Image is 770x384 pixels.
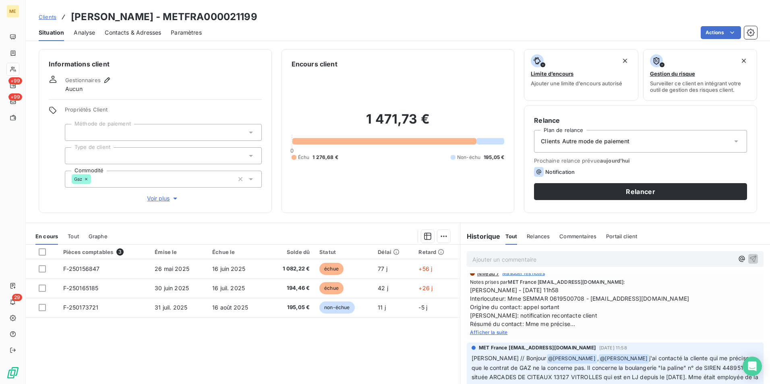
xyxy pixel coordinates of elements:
span: MET France [EMAIL_ADDRESS][DOMAIN_NAME] [479,344,596,351]
span: Paramètres [171,29,202,37]
h2: 1 471,73 € [292,111,505,135]
h6: Historique [460,231,501,241]
span: F-250173721 [63,304,99,311]
span: Propriétés Client [65,106,262,118]
span: échue [319,282,344,294]
span: Gestionnaires [65,77,101,83]
span: 31 juil. 2025 [155,304,187,311]
span: [PERSON_NAME] - [DATE] 11h58 Interlocuteur: Mme SEMMAR 0619500708 - [EMAIL_ADDRESS][DOMAIN_NAME] ... [470,286,760,328]
span: @ [PERSON_NAME] [599,354,649,363]
a: +99 [6,79,19,92]
span: 194,46 € [271,284,310,292]
span: 42 j [378,285,388,291]
h6: Relance [534,116,747,125]
h3: [PERSON_NAME] - METFRA000021199 [71,10,257,24]
span: Limite d’encours [531,70,573,77]
h6: Encours client [292,59,337,69]
span: 1 276,68 € [313,154,338,161]
span: Afficher la suite [470,329,508,335]
div: Échue le [212,249,262,255]
img: Logo LeanPay [6,366,19,379]
span: +26 j [418,285,433,291]
span: Ajouter une limite d’encours autorisé [531,80,622,87]
span: non-échue [319,301,354,314]
button: Voir plus [65,194,262,203]
div: Statut [319,249,368,255]
span: Voir plus [147,194,179,202]
div: ME [6,5,19,18]
span: 195,05 € [271,303,310,312]
span: Analyse [74,29,95,37]
div: Pièces comptables [63,248,145,256]
span: Notes prises par : [470,279,760,286]
input: Ajouter une valeur [72,129,78,136]
a: +99 [6,95,19,108]
h6: Informations client [49,59,262,69]
span: 16 juin 2025 [212,265,245,272]
span: Contacts & Adresses [105,29,161,37]
div: Open Intercom Messenger [743,357,762,376]
span: Masquer les notes [502,270,545,277]
span: Situation [39,29,64,37]
span: @ [PERSON_NAME] [547,354,597,363]
span: Portail client [606,233,637,239]
span: +99 [8,77,22,85]
span: Échu [298,154,310,161]
span: Clients [39,14,56,20]
span: Non-échu [457,154,480,161]
span: 77 j [378,265,387,272]
input: Ajouter une valeur [91,175,97,183]
input: Ajouter une valeur [72,152,78,159]
span: 16 août 2025 [212,304,248,311]
span: [DATE] 11:58 [599,345,627,350]
span: Relances [527,233,550,239]
span: échue [319,263,344,275]
span: 0 [290,147,294,154]
span: Niveau 7 [476,270,499,277]
span: aujourd’hui [600,157,630,164]
span: 11 j [378,304,386,311]
span: Prochaine relance prévue [534,157,747,164]
button: Limite d’encoursAjouter une limite d’encours autorisé [524,49,638,101]
span: Commentaires [559,233,596,239]
span: +99 [8,93,22,101]
span: Clients Autre mode de paiement [541,137,629,145]
span: Notification [545,169,575,175]
span: 3 [116,248,124,256]
span: 30 juin 2025 [155,285,189,291]
button: Relancer [534,183,747,200]
span: , [597,355,598,361]
span: 16 juil. 2025 [212,285,245,291]
span: -5 j [418,304,427,311]
span: F-250156847 [63,265,100,272]
span: 195,05 € [484,154,504,161]
div: Retard [418,249,455,255]
span: +56 j [418,265,432,272]
span: 26 mai 2025 [155,265,189,272]
div: Émise le [155,249,203,255]
span: Surveiller ce client en intégrant votre outil de gestion des risques client. [650,80,750,93]
div: Solde dû [271,249,310,255]
span: En cours [35,233,58,239]
span: Gaz [74,177,82,182]
button: Gestion du risqueSurveiller ce client en intégrant votre outil de gestion des risques client. [643,49,757,101]
span: MET France [EMAIL_ADDRESS][DOMAIN_NAME] [508,279,623,285]
span: F-250165185 [63,285,99,291]
span: Tout [68,233,79,239]
span: [PERSON_NAME] // Bonjour [472,355,546,361]
span: Aucun [65,85,83,93]
button: Actions [701,26,741,39]
span: Graphe [89,233,108,239]
span: 29 [12,294,22,301]
a: Clients [39,13,56,21]
span: 1 082,22 € [271,265,310,273]
span: Gestion du risque [650,70,695,77]
span: Tout [505,233,517,239]
div: Délai [378,249,409,255]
